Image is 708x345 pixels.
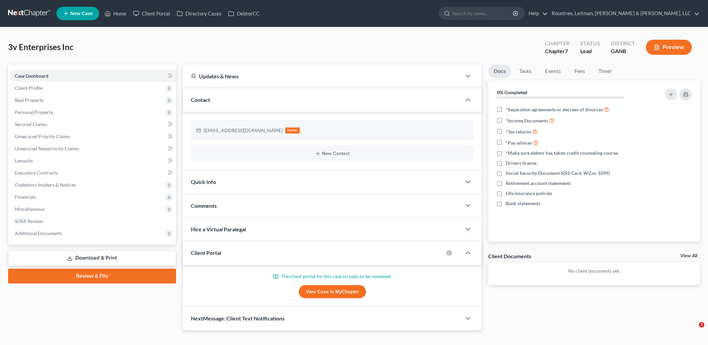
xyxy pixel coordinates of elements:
span: 7 [565,48,568,54]
span: Contact [191,97,210,103]
a: Executory Contracts [9,167,176,179]
span: Executory Contracts [15,170,58,176]
span: Social Security Document S(SS Card, W2,or 1099) [506,170,610,177]
span: Client Portal [191,250,221,256]
a: Events [540,65,566,78]
span: 3v Enterprises Inc [8,42,73,52]
span: Miscellaneous [15,206,45,212]
a: Help [525,7,548,20]
span: NextMessage: Client Text Notifications [191,315,285,321]
a: View Case in MyChapter [299,285,366,299]
a: Lawsuits [9,155,176,167]
div: District [611,40,635,47]
span: *Tax returns [506,128,531,135]
div: home [285,127,300,133]
span: Client Profile [15,85,43,91]
span: Bank statements [506,200,540,207]
span: Comments [191,202,217,209]
a: DebtorCC [225,7,263,20]
span: Financials [15,194,36,200]
span: Life insurance policies [506,190,552,197]
a: Home [101,7,130,20]
span: Personal Property [15,109,53,115]
div: Chapter [545,47,570,55]
span: New Case [70,11,93,16]
a: Review & File [8,269,176,283]
div: Updates & News [191,73,454,80]
a: Directory Cases [173,7,225,20]
div: GANB [611,47,635,55]
span: Secured Claims [15,121,47,127]
span: Case Dashboard [15,73,48,79]
span: *Pay advices [506,140,532,146]
span: 3 [699,322,704,328]
a: SOFA Review [9,215,176,227]
input: Search by name... [452,7,514,20]
div: Client Documents [488,253,531,260]
div: [EMAIL_ADDRESS][DOMAIN_NAME] [204,127,283,134]
a: Rountree, Leitman, [PERSON_NAME] & [PERSON_NAME], LLC [548,7,700,20]
span: Unsecured Nonpriority Claims [15,146,79,151]
span: Real Property [15,97,44,103]
span: Drivers license [506,160,537,166]
a: Case Dashboard [9,70,176,82]
span: Additional Documents [15,230,62,236]
div: Chapter [545,40,570,47]
a: Unsecured Nonpriority Claims [9,143,176,155]
span: *Make sure debtor has taken credit counseling course. [506,150,619,156]
span: Retirement account statements [506,180,571,187]
span: Quick Info [191,179,216,185]
a: Fees [569,65,590,78]
iframe: Intercom live chat [685,322,701,338]
button: New Contact [196,151,468,156]
a: View All [680,254,697,258]
a: Timer [593,65,617,78]
a: Unsecured Priority Claims [9,130,176,143]
span: Lawsuits [15,158,33,163]
a: Download & Print [8,250,176,266]
span: Codebtors Insiders & Notices [15,182,76,188]
a: Tasks [514,65,537,78]
div: Lead [580,47,600,55]
button: Preview [646,40,692,55]
span: Hire a Virtual Paralegal [191,226,246,232]
span: *Income Documents [506,117,548,124]
span: SOFA Review [15,218,43,224]
span: *Separation agreements or decrees of divorces [506,106,603,113]
a: Client Portal [130,7,173,20]
div: Status [580,40,600,47]
p: The client portal for this case is ready to be reviewed. [191,273,474,280]
span: Unsecured Priority Claims [15,133,70,139]
strong: 0% Completed [497,89,527,95]
p: No client documents yet. [494,268,695,274]
a: Secured Claims [9,118,176,130]
a: Docs [488,65,511,78]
